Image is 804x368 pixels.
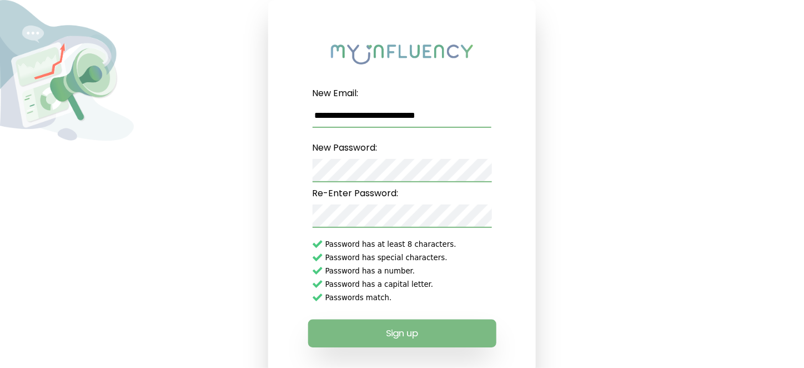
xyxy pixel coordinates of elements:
span: Password has at least 8 characters. [325,238,492,250]
span: Passwords match. [325,291,492,304]
span: Password has special characters. [325,251,492,263]
label: New Email: [313,82,492,105]
button: Sign up [308,319,496,347]
span: Password has a capital letter. [325,278,492,290]
img: My Influency [331,44,473,64]
label: New Password: [313,137,492,159]
span: Password has a number. [325,265,492,277]
label: Re-Enter Password: [313,182,492,205]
